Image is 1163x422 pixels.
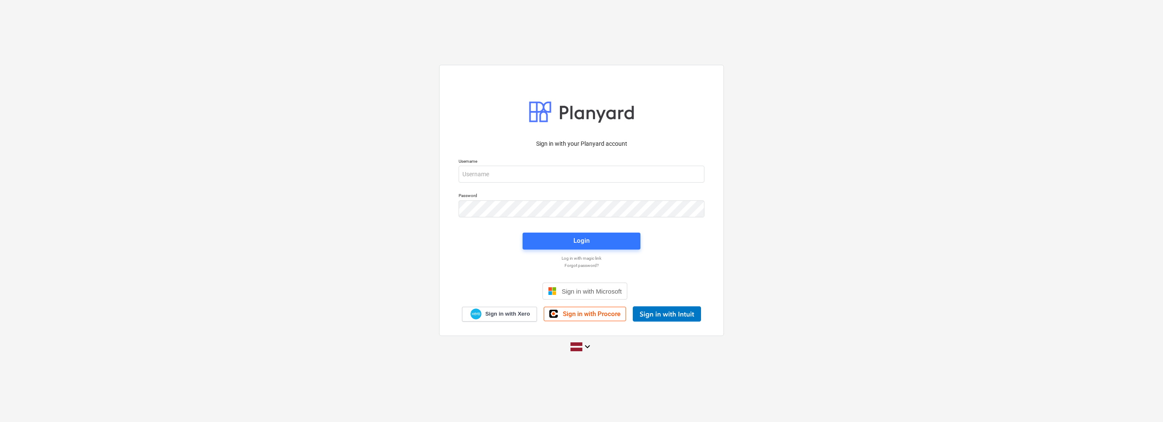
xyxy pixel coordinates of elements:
[454,263,709,268] a: Forgot password?
[562,288,622,295] span: Sign in with Microsoft
[470,308,481,320] img: Xero logo
[548,287,556,295] img: Microsoft logo
[544,307,626,321] a: Sign in with Procore
[573,235,590,246] div: Login
[462,307,537,322] a: Sign in with Xero
[459,158,704,166] p: Username
[523,233,640,250] button: Login
[582,341,593,352] i: keyboard_arrow_down
[563,310,620,318] span: Sign in with Procore
[485,310,530,318] span: Sign in with Xero
[459,166,704,183] input: Username
[459,139,704,148] p: Sign in with your Planyard account
[459,193,704,200] p: Password
[454,255,709,261] a: Log in with magic link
